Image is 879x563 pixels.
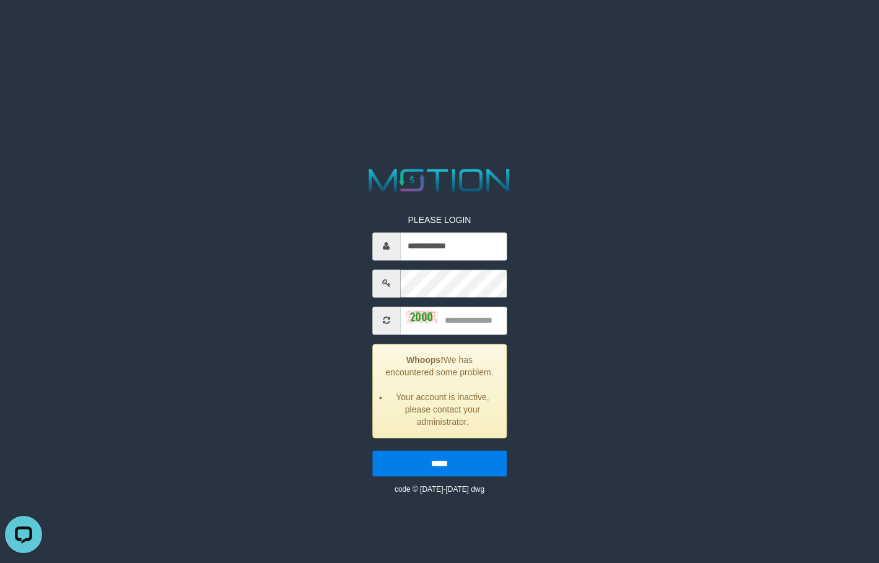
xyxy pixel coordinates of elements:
[5,5,42,42] button: Open LiveChat chat widget
[406,355,444,365] strong: Whoops!
[362,165,516,195] img: MOTION_logo.png
[372,214,507,226] p: PLEASE LOGIN
[395,485,484,494] small: code © [DATE]-[DATE] dwg
[406,311,437,323] img: captcha
[388,391,497,428] li: Your account is inactive, please contact your administrator.
[372,344,507,438] div: We has encountered some problem.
